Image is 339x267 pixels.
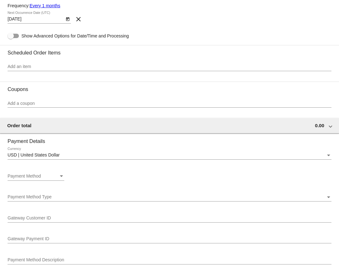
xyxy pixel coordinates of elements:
[8,82,331,92] h3: Coupons
[8,173,41,179] span: Payment Method
[64,15,71,22] button: Open calendar
[8,17,64,22] input: Next Occurrence Date (UTC)
[8,152,60,157] span: USD | United States Dollar
[8,101,331,106] input: Add a coupon
[8,258,331,263] input: Payment Method Description
[8,133,331,144] h3: Payment Details
[8,195,331,200] mat-select: Payment Method Type
[8,64,331,69] input: Add an item
[8,216,331,221] input: Gateway Customer ID
[315,123,324,128] span: 0.00
[8,174,64,179] mat-select: Payment Method
[21,33,129,39] span: Show Advanced Options for Date/Time and Processing
[8,3,331,8] div: Frequency:
[8,194,52,199] span: Payment Method Type
[8,45,331,56] h3: Scheduled Order Items
[75,15,82,23] mat-icon: clear
[30,3,60,8] a: Every 1 months
[8,153,331,158] mat-select: Currency
[7,123,32,128] span: Order total
[8,236,331,241] input: Gateway Payment ID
